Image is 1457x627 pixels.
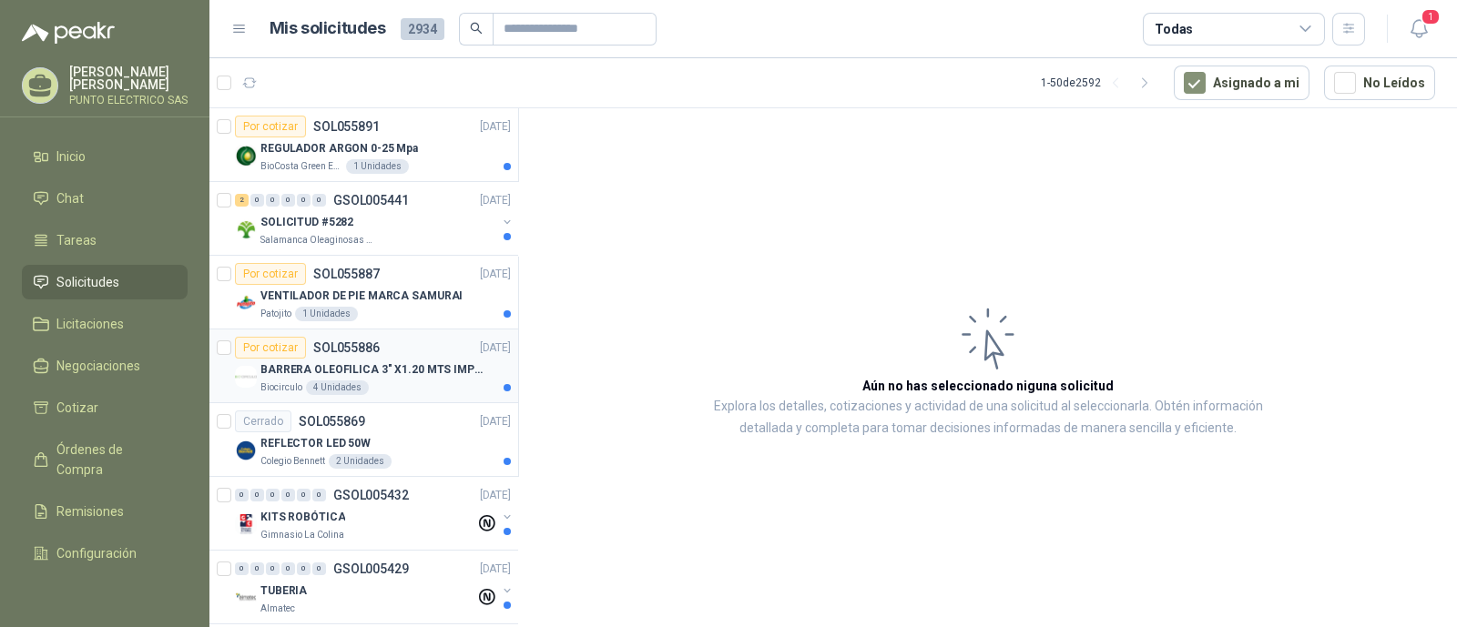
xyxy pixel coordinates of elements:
a: CerradoSOL055869[DATE] Company LogoREFLECTOR LED 50WColegio Bennett2 Unidades [209,403,518,477]
p: TUBERIA [260,582,307,600]
div: 0 [281,562,295,575]
p: REFLECTOR LED 50W [260,435,371,452]
div: Por cotizar [235,337,306,359]
img: Company Logo [235,440,257,461]
a: 2 0 0 0 0 0 GSOL005441[DATE] Company LogoSOLICITUD #5282Salamanca Oleaginosas SAS [235,189,515,248]
a: 0 0 0 0 0 0 GSOL005432[DATE] Company LogoKITS ROBÓTICAGimnasio La Colina [235,484,515,542]
h1: Mis solicitudes [270,15,386,42]
div: Todas [1155,19,1193,39]
button: Asignado a mi [1174,66,1309,100]
span: search [470,22,483,35]
img: Company Logo [235,145,257,167]
div: 2 [235,194,249,207]
p: PUNTO ELECTRICO SAS [69,95,188,106]
p: GSOL005441 [333,194,409,207]
div: 0 [266,194,280,207]
div: 1 Unidades [295,307,358,321]
div: 0 [297,194,311,207]
div: 0 [312,194,326,207]
p: Gimnasio La Colina [260,528,344,542]
img: Logo peakr [22,22,115,44]
img: Company Logo [235,513,257,535]
p: [PERSON_NAME] [PERSON_NAME] [69,66,188,91]
span: Licitaciones [56,314,124,334]
span: Cotizar [56,398,98,418]
a: Por cotizarSOL055887[DATE] Company LogoVENTILADOR DE PIE MARCA SAMURAIPatojito1 Unidades [209,256,518,329]
div: 0 [312,489,326,501]
a: Órdenes de Compra [22,432,188,487]
span: Solicitudes [56,272,119,292]
div: 0 [250,562,264,575]
p: REGULADOR ARGON 0-25 Mpa [260,140,418,157]
a: Tareas [22,223,188,258]
span: Remisiones [56,501,124,521]
span: Inicio [56,147,86,167]
p: [DATE] [480,266,511,283]
div: Por cotizar [235,263,306,285]
div: 0 [250,194,264,207]
span: Órdenes de Compra [56,440,170,480]
span: 1 [1421,8,1441,25]
img: Company Logo [235,292,257,314]
p: VENTILADOR DE PIE MARCA SAMURAI [260,288,463,305]
p: [DATE] [480,118,511,136]
a: Licitaciones [22,307,188,341]
p: KITS ROBÓTICA [260,509,345,526]
div: 0 [266,489,280,501]
p: [DATE] [480,413,511,430]
div: Cerrado [235,410,291,432]
div: 0 [297,562,311,575]
div: 1 Unidades [346,159,409,174]
p: Colegio Bennett [260,454,325,469]
span: 2934 [401,18,444,40]
p: SOL055886 [313,341,380,354]
p: [DATE] [480,487,511,504]
div: Por cotizar [235,116,306,137]
p: SOLICITUD #5282 [260,214,353,231]
a: Por cotizarSOL055891[DATE] Company LogoREGULADOR ARGON 0-25 MpaBioCosta Green Energy S.A.S1 Unidades [209,108,518,182]
div: 1 - 50 de 2592 [1041,68,1159,97]
span: Negociaciones [56,356,140,376]
img: Company Logo [235,587,257,609]
p: [DATE] [480,339,511,357]
a: Cotizar [22,390,188,425]
button: 1 [1402,13,1435,46]
a: 0 0 0 0 0 0 GSOL005429[DATE] Company LogoTUBERIAAlmatec [235,558,515,616]
p: GSOL005432 [333,489,409,501]
div: 0 [312,562,326,575]
p: [DATE] [480,561,511,578]
img: Company Logo [235,218,257,240]
div: 0 [250,489,264,501]
a: Inicio [22,139,188,174]
p: Almatec [260,602,295,616]
a: Configuración [22,536,188,571]
div: 0 [235,562,249,575]
span: Configuración [56,543,137,563]
div: 0 [297,489,311,501]
p: [DATE] [480,192,511,209]
a: Chat [22,181,188,216]
p: BARRERA OLEOFILICA 3" X1.20 MTS IMPORTADO [260,361,487,379]
div: 0 [235,489,249,501]
span: Tareas [56,230,97,250]
a: Solicitudes [22,265,188,299]
button: No Leídos [1324,66,1435,100]
img: Company Logo [235,366,257,388]
span: Chat [56,188,84,208]
div: 2 Unidades [329,454,392,469]
div: 0 [281,194,295,207]
div: 0 [266,562,280,575]
a: Remisiones [22,494,188,529]
div: 4 Unidades [306,380,369,395]
p: SOL055891 [313,120,380,133]
a: Negociaciones [22,349,188,383]
p: BioCosta Green Energy S.A.S [260,159,342,174]
div: 0 [281,489,295,501]
p: SOL055887 [313,268,380,280]
p: Explora los detalles, cotizaciones y actividad de una solicitud al seleccionarla. Obtén informaci... [701,396,1275,440]
a: Por cotizarSOL055886[DATE] Company LogoBARRERA OLEOFILICA 3" X1.20 MTS IMPORTADOBiocirculo4 Unidades [209,329,518,403]
p: GSOL005429 [333,562,409,575]
p: SOL055869 [299,415,365,428]
a: Manuales y ayuda [22,578,188,612]
h3: Aún no has seleccionado niguna solicitud [862,376,1114,396]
